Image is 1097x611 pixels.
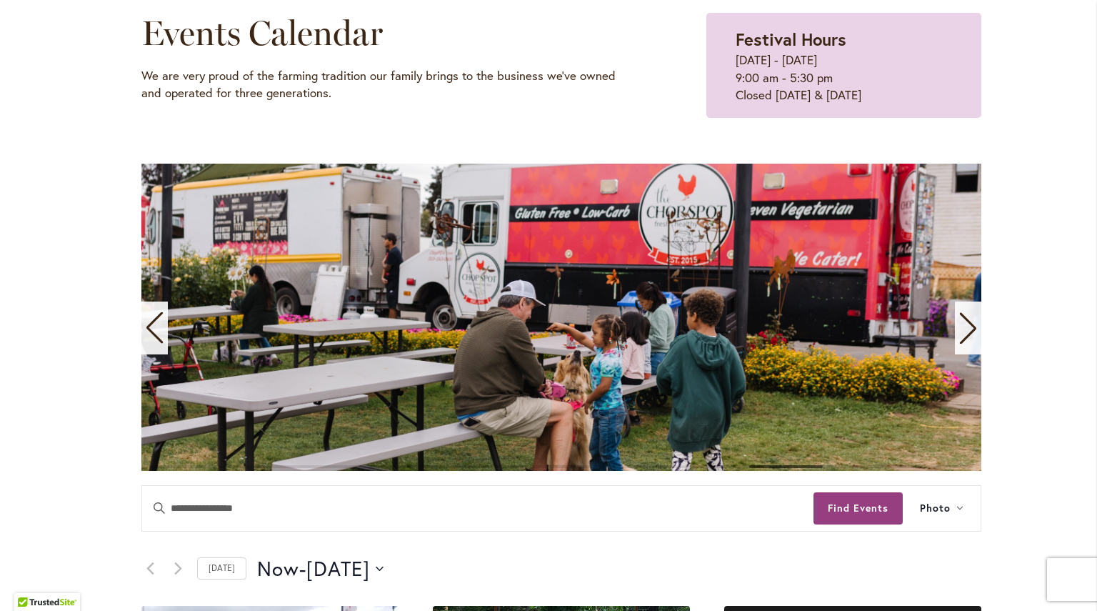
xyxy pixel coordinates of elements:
[306,555,370,583] span: [DATE]
[920,500,951,517] span: Photo
[141,13,635,53] h2: Events Calendar
[903,486,981,531] button: Photo
[736,28,846,51] strong: Festival Hours
[141,164,981,471] swiper-slide: 9 / 11
[142,486,813,531] input: Enter Keyword. Search for events by Keyword.
[257,555,384,583] button: Click to toggle datepicker
[11,560,51,600] iframe: Launch Accessibility Center
[257,555,299,583] span: Now
[169,560,186,577] a: Next Events
[141,560,159,577] a: Previous Events
[736,51,952,104] p: [DATE] - [DATE] 9:00 am - 5:30 pm Closed [DATE] & [DATE]
[197,557,246,580] a: Click to select today's date
[299,555,306,583] span: -
[141,67,635,102] p: We are very proud of the farming tradition our family brings to the business we've owned and oper...
[813,492,903,525] button: Find Events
